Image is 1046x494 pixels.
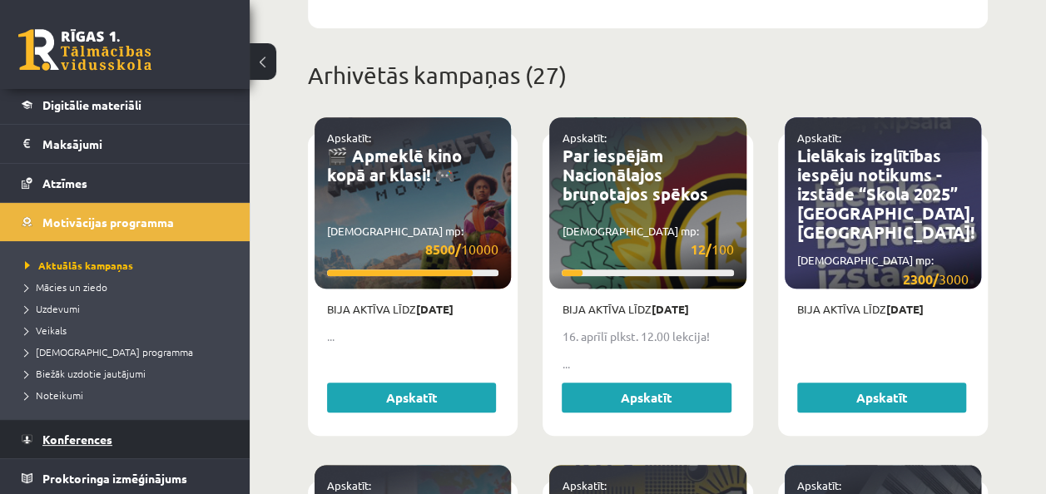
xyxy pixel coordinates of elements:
strong: [DATE] [886,302,924,316]
a: Apskatīt [327,383,496,412]
span: 3000 [903,269,969,289]
span: [DEMOGRAPHIC_DATA] programma [25,345,193,358]
a: Mācies un ziedo [25,279,233,294]
a: Apskatīt [562,383,731,412]
span: Atzīmes [42,175,87,190]
a: Veikals [25,323,233,338]
a: Apskatīt: [327,478,371,492]
span: Proktoringa izmēģinājums [42,471,187,486]
a: [DEMOGRAPHIC_DATA] programma [25,344,233,359]
span: 100 [691,239,734,259]
a: Biežāk uzdotie jautājumi [25,366,233,381]
span: Biežāk uzdotie jautājumi [25,367,146,380]
a: Noteikumi [25,388,233,403]
p: ... [562,355,733,373]
a: Maksājumi [22,125,229,163]
a: Apskatīt: [797,478,841,492]
span: Digitālie materiāli [42,97,141,112]
a: Konferences [22,420,229,458]
a: Lielākais izglītības iespēju notikums - izstāde “Skola 2025” [GEOGRAPHIC_DATA], [GEOGRAPHIC_DATA]! [797,145,974,243]
p: Arhivētās kampaņas (27) [308,58,988,93]
a: Uzdevumi [25,301,233,316]
legend: Maksājumi [42,125,229,163]
a: Atzīmes [22,164,229,202]
p: Bija aktīva līdz [797,301,969,318]
span: Mācies un ziedo [25,280,107,294]
a: 🎬 Apmeklē kino kopā ar klasi! 🎮 [327,145,462,185]
strong: 12/ [691,240,711,258]
p: Bija aktīva līdz [327,301,498,318]
strong: [DATE] [416,302,454,316]
span: Konferences [42,432,112,447]
a: Apskatīt [797,383,966,412]
a: Par iespējām Nacionālajos bruņotajos spēkos [562,145,707,205]
strong: 16. aprīlī plkst. 12.00 lekcija! [562,329,709,343]
a: Apskatīt: [562,478,606,492]
p: [DEMOGRAPHIC_DATA] mp: [797,252,969,289]
a: Rīgas 1. Tālmācības vidusskola [18,29,151,71]
span: Uzdevumi [25,302,80,315]
a: Apskatīt: [327,131,371,145]
a: Digitālie materiāli [22,86,229,124]
span: Noteikumi [25,388,83,402]
a: Apskatīt: [562,131,606,145]
p: [DEMOGRAPHIC_DATA] mp: [327,223,498,260]
a: Apskatīt: [797,131,841,145]
span: Aktuālās kampaņas [25,259,133,272]
p: ... [327,328,498,345]
strong: [DATE] [651,302,688,316]
a: Aktuālās kampaņas [25,258,233,273]
p: [DEMOGRAPHIC_DATA] mp: [562,223,733,260]
span: 10000 [425,239,498,259]
span: Motivācijas programma [42,215,174,230]
strong: 8500/ [425,240,461,258]
span: Veikals [25,324,67,337]
a: Motivācijas programma [22,203,229,241]
p: Bija aktīva līdz [562,301,733,318]
strong: 2300/ [903,270,939,288]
